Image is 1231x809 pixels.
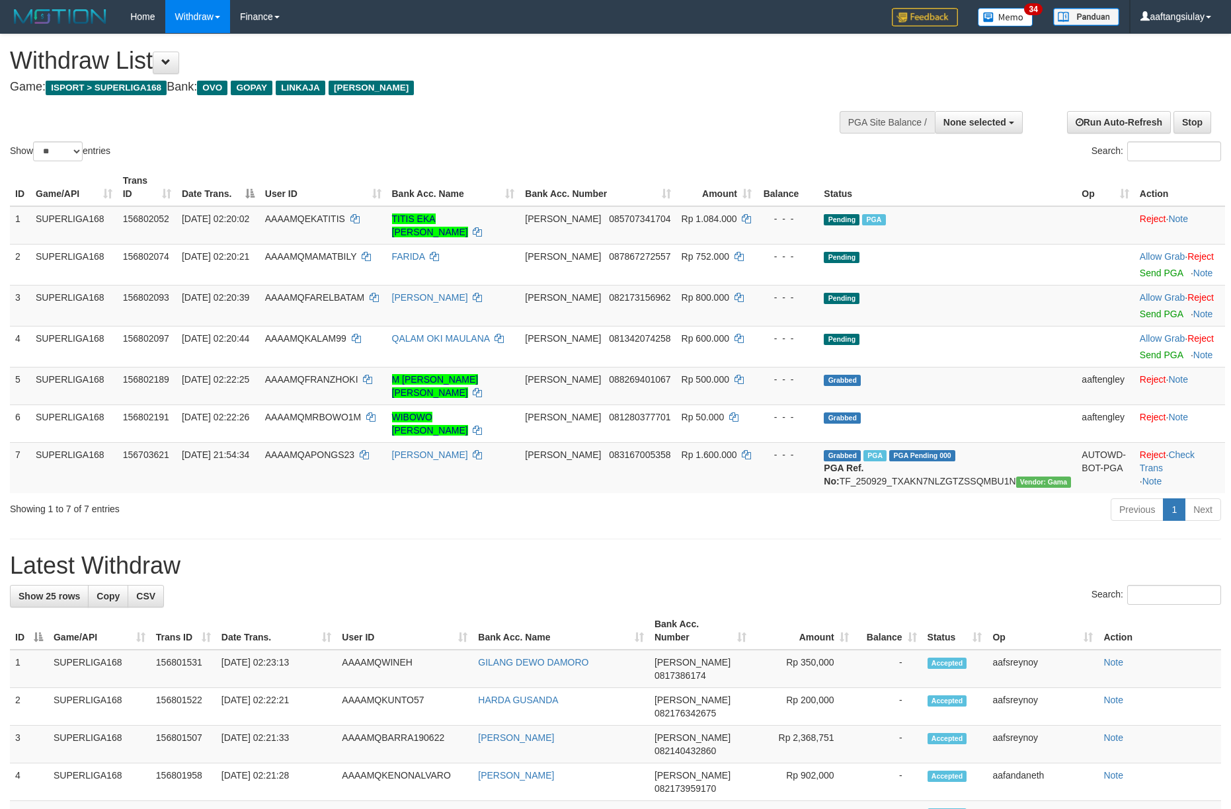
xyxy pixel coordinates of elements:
span: Grabbed [824,375,861,386]
span: [DATE] 02:20:39 [182,292,249,303]
span: · [1140,333,1187,344]
span: AAAAMQFARELBATAM [265,292,364,303]
td: · [1134,285,1225,326]
span: Rp 600.000 [682,333,729,344]
td: aafsreynoy [987,726,1098,763]
span: CSV [136,591,155,601]
a: Allow Grab [1140,333,1185,344]
th: Bank Acc. Name: activate to sort column ascending [387,169,520,206]
span: · [1140,251,1187,262]
div: - - - [762,448,813,461]
div: - - - [762,332,813,345]
h1: Latest Withdraw [10,553,1221,579]
a: FARIDA [392,251,425,262]
td: 1 [10,206,30,245]
span: Copy 081280377701 to clipboard [609,412,670,422]
a: [PERSON_NAME] [478,770,554,781]
a: Reject [1187,292,1214,303]
th: Bank Acc. Number: activate to sort column ascending [649,612,752,650]
td: aafsreynoy [987,688,1098,726]
span: Pending [824,214,859,225]
a: Reject [1187,251,1214,262]
a: Reject [1187,333,1214,344]
span: Grabbed [824,412,861,424]
td: · [1134,404,1225,442]
span: AAAAMQAPONGS23 [265,449,354,460]
th: User ID: activate to sort column ascending [260,169,387,206]
td: · [1134,326,1225,367]
span: 156802052 [123,213,169,224]
span: Accepted [928,658,967,669]
a: GILANG DEWO DAMORO [478,657,588,668]
span: Copy 082173959170 to clipboard [655,783,716,794]
td: SUPERLIGA168 [48,650,151,688]
span: [DATE] 02:20:44 [182,333,249,344]
td: 156801507 [151,726,216,763]
td: 2 [10,244,30,285]
a: Allow Grab [1140,292,1185,303]
th: Action [1098,612,1221,650]
th: Action [1134,169,1225,206]
span: [PERSON_NAME] [525,213,601,224]
th: Balance: activate to sort column ascending [854,612,922,650]
img: panduan.png [1053,8,1119,26]
span: None selected [943,117,1006,128]
h4: Game: Bank: [10,81,807,94]
td: SUPERLIGA168 [30,285,118,326]
td: 7 [10,442,30,493]
button: None selected [935,111,1023,134]
span: Show 25 rows [19,591,80,601]
a: M [PERSON_NAME] [PERSON_NAME] [392,374,479,398]
img: Button%20Memo.svg [978,8,1033,26]
td: TF_250929_TXAKN7NLZGTZSSQMBU1N [818,442,1076,493]
span: 156802189 [123,374,169,385]
span: Grabbed [824,450,861,461]
a: Note [1168,412,1188,422]
label: Search: [1092,585,1221,605]
div: - - - [762,291,813,304]
span: 156802093 [123,292,169,303]
a: Reject [1140,374,1166,385]
span: Copy 085707341704 to clipboard [609,213,670,224]
th: Trans ID: activate to sort column ascending [151,612,216,650]
span: Copy 088269401067 to clipboard [609,374,670,385]
th: Date Trans.: activate to sort column ascending [216,612,337,650]
td: aaftengley [1076,404,1134,442]
span: [PERSON_NAME] [525,251,601,262]
td: 4 [10,326,30,367]
td: 1 [10,650,48,688]
td: SUPERLIGA168 [48,726,151,763]
span: [PERSON_NAME] [525,333,601,344]
img: MOTION_logo.png [10,7,110,26]
span: AAAAMQMRBOWO1M [265,412,361,422]
a: Note [1168,213,1188,224]
span: [PERSON_NAME] [525,292,601,303]
a: Note [1103,770,1123,781]
td: 4 [10,763,48,801]
input: Search: [1127,585,1221,605]
td: aaftengley [1076,367,1134,404]
th: Op: activate to sort column ascending [987,612,1098,650]
span: [PERSON_NAME] [525,374,601,385]
a: QALAM OKI MAULANA [392,333,490,344]
th: Trans ID: activate to sort column ascending [118,169,177,206]
a: Check Trans [1140,449,1195,473]
td: AAAAMQKUNTO57 [337,688,473,726]
td: 5 [10,367,30,404]
a: Run Auto-Refresh [1067,111,1171,134]
span: 156703621 [123,449,169,460]
span: Copy 087867272557 to clipboard [609,251,670,262]
a: Send PGA [1140,309,1183,319]
span: Rp 500.000 [682,374,729,385]
span: [PERSON_NAME] [655,770,731,781]
a: WIBOWO [PERSON_NAME] [392,412,468,436]
span: Rp 50.000 [682,412,725,422]
td: - [854,688,922,726]
a: Note [1103,732,1123,743]
span: [PERSON_NAME] [655,732,731,743]
td: 3 [10,726,48,763]
div: - - - [762,250,813,263]
td: AAAAMQWINEH [337,650,473,688]
span: Copy 081342074258 to clipboard [609,333,670,344]
th: Balance [757,169,818,206]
